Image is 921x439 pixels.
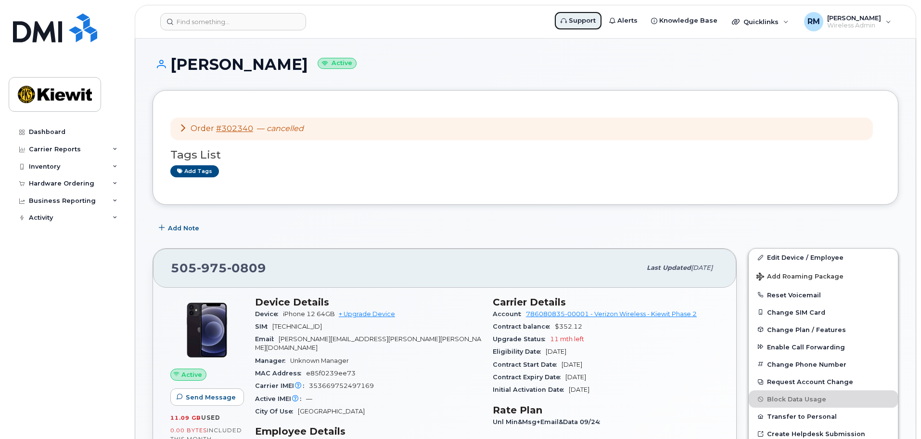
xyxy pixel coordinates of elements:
[749,321,898,338] button: Change Plan / Features
[493,386,569,393] span: Initial Activation Date
[267,124,304,133] em: cancelled
[749,249,898,266] a: Edit Device / Employee
[168,224,199,233] span: Add Note
[493,373,565,381] span: Contract Expiry Date
[227,261,266,275] span: 0809
[255,408,298,415] span: City Of Use
[756,273,844,282] span: Add Roaming Package
[493,348,546,355] span: Eligibility Date
[170,388,244,406] button: Send Message
[255,296,481,308] h3: Device Details
[749,304,898,321] button: Change SIM Card
[201,414,220,421] span: used
[298,408,365,415] span: [GEOGRAPHIC_DATA]
[749,338,898,356] button: Enable Call Forwarding
[272,323,322,330] span: [TECHNICAL_ID]
[153,219,207,237] button: Add Note
[255,310,283,318] span: Device
[550,335,584,343] span: 11 mth left
[255,335,481,351] span: [PERSON_NAME][EMAIL_ADDRESS][PERSON_NAME][PERSON_NAME][DOMAIN_NAME]
[186,393,236,402] span: Send Message
[546,348,566,355] span: [DATE]
[749,373,898,390] button: Request Account Change
[153,56,898,73] h1: [PERSON_NAME]
[170,149,881,161] h3: Tags List
[767,326,846,333] span: Change Plan / Features
[493,323,555,330] span: Contract balance
[767,343,845,350] span: Enable Call Forwarding
[493,310,526,318] span: Account
[257,124,304,133] span: —
[493,361,562,368] span: Contract Start Date
[749,286,898,304] button: Reset Voicemail
[170,427,207,434] span: 0.00 Bytes
[493,335,550,343] span: Upgrade Status
[255,335,279,343] span: Email
[255,426,481,437] h3: Employee Details
[255,370,306,377] span: MAC Address
[555,323,582,330] span: $352.12
[691,264,713,271] span: [DATE]
[339,310,395,318] a: + Upgrade Device
[569,386,589,393] span: [DATE]
[191,124,214,133] span: Order
[178,301,236,359] img: iPhone_12.jpg
[526,310,697,318] a: 786080835-00001 - Verizon Wireless - Kiewit Phase 2
[318,58,357,69] small: Active
[749,390,898,408] button: Block Data Usage
[647,264,691,271] span: Last updated
[493,404,719,416] h3: Rate Plan
[255,395,306,402] span: Active IMEI
[216,124,253,133] a: #302340
[170,414,201,421] span: 11.09 GB
[493,296,719,308] h3: Carrier Details
[306,395,312,402] span: —
[309,382,374,389] span: 353669752497169
[170,165,219,177] a: Add tags
[255,323,272,330] span: SIM
[749,356,898,373] button: Change Phone Number
[879,397,914,432] iframe: Messenger Launcher
[749,266,898,286] button: Add Roaming Package
[283,310,335,318] span: iPhone 12 64GB
[749,408,898,425] button: Transfer to Personal
[565,373,586,381] span: [DATE]
[562,361,582,368] span: [DATE]
[197,261,227,275] span: 975
[255,382,309,389] span: Carrier IMEI
[306,370,356,377] span: e85f0239ee73
[255,357,290,364] span: Manager
[493,418,605,426] span: Unl Min&Msg+Email&Data 09/24
[181,370,202,379] span: Active
[171,261,266,275] span: 505
[290,357,349,364] span: Unknown Manager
